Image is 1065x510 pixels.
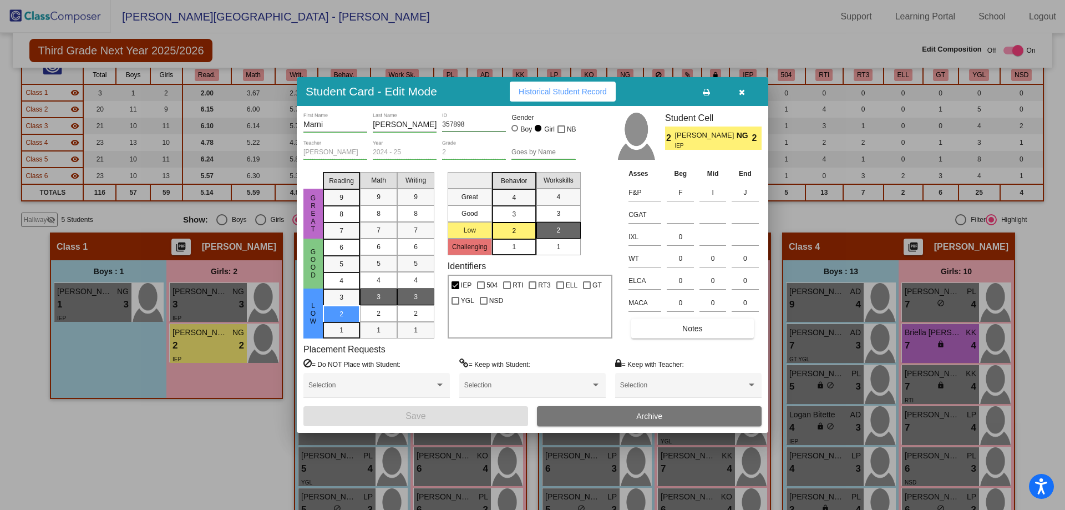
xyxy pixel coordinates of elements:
[544,175,574,185] span: Workskills
[511,149,575,156] input: goes by name
[442,149,506,156] input: grade
[628,295,661,311] input: assessment
[414,259,418,269] span: 5
[537,406,762,426] button: Archive
[339,309,343,319] span: 2
[592,279,602,292] span: GT
[628,272,661,289] input: assessment
[674,142,728,150] span: IEP
[303,344,386,355] label: Placement Requests
[682,324,703,333] span: Notes
[628,250,661,267] input: assessment
[339,209,343,219] span: 8
[442,121,506,129] input: Enter ID
[461,294,474,307] span: YGL
[303,149,367,156] input: teacher
[461,279,471,292] span: IEP
[414,192,418,202] span: 9
[339,243,343,253] span: 6
[414,209,418,219] span: 8
[519,87,607,96] span: Historical Student Record
[674,130,736,142] span: [PERSON_NAME]
[339,259,343,269] span: 5
[377,309,381,319] span: 2
[512,226,516,236] span: 2
[628,229,661,245] input: assessment
[377,209,381,219] span: 8
[615,358,684,370] label: = Keep with Teacher:
[520,124,532,134] div: Boy
[339,193,343,203] span: 9
[664,168,697,180] th: Beg
[459,358,530,370] label: = Keep with Student:
[303,358,400,370] label: = Do NOT Place with Student:
[665,113,762,123] h3: Student Cell
[544,124,555,134] div: Girl
[414,275,418,285] span: 4
[566,279,577,292] span: ELL
[489,294,503,307] span: NSD
[486,279,498,292] span: 504
[414,325,418,335] span: 1
[339,276,343,286] span: 4
[628,184,661,201] input: assessment
[308,194,318,233] span: Great
[636,412,662,421] span: Archive
[339,325,343,335] span: 1
[306,84,437,98] h3: Student Card - Edit Mode
[371,175,386,185] span: Math
[556,209,560,219] span: 3
[628,206,661,223] input: assessment
[339,226,343,236] span: 7
[339,292,343,302] span: 3
[414,242,418,252] span: 6
[626,168,664,180] th: Asses
[329,176,354,186] span: Reading
[414,292,418,302] span: 3
[665,132,674,145] span: 2
[414,309,418,319] span: 2
[377,242,381,252] span: 6
[556,242,560,252] span: 1
[538,279,550,292] span: RT3
[513,279,523,292] span: RTI
[448,261,486,271] label: Identifiers
[752,132,762,145] span: 2
[737,130,752,142] span: NG
[377,259,381,269] span: 5
[511,113,575,123] mat-label: Gender
[373,149,437,156] input: year
[377,325,381,335] span: 1
[631,319,753,339] button: Notes
[512,193,516,203] span: 4
[377,275,381,285] span: 4
[405,175,426,185] span: Writing
[377,192,381,202] span: 9
[377,225,381,235] span: 7
[405,411,425,421] span: Save
[567,123,576,136] span: NB
[303,406,528,426] button: Save
[556,192,560,202] span: 4
[556,225,560,235] span: 2
[729,168,762,180] th: End
[512,209,516,219] span: 3
[697,168,729,180] th: Mid
[510,82,616,102] button: Historical Student Record
[377,292,381,302] span: 3
[308,248,318,279] span: Good
[414,225,418,235] span: 7
[501,176,527,186] span: Behavior
[308,302,318,325] span: Low
[512,242,516,252] span: 1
